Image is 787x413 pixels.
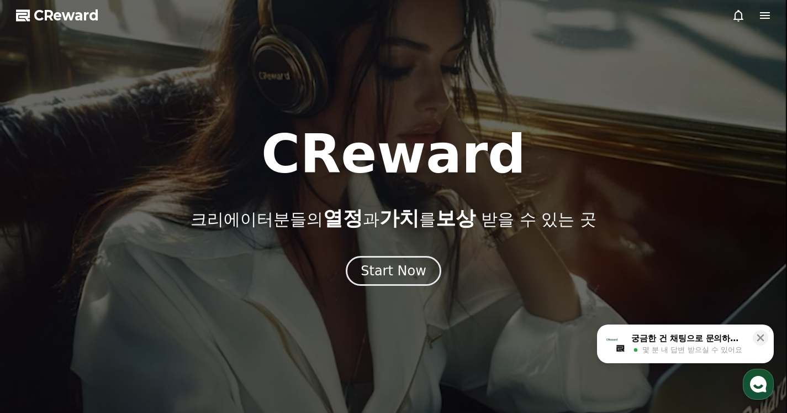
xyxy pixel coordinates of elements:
h1: CReward [261,128,526,181]
span: 열정 [323,207,363,229]
span: 가치 [379,207,419,229]
span: CReward [34,7,99,24]
div: Start Now [361,262,426,280]
a: Start Now [346,267,441,278]
button: Start Now [346,256,441,286]
span: 보상 [436,207,476,229]
p: 크리에이터분들의 과 를 받을 수 있는 곳 [191,207,596,229]
a: CReward [16,7,99,24]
